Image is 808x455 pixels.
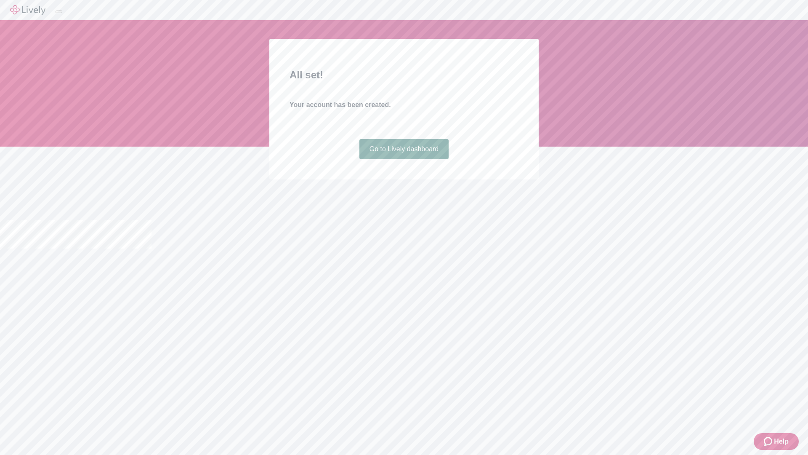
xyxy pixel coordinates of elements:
[359,139,449,159] a: Go to Lively dashboard
[754,433,799,450] button: Zendesk support iconHelp
[774,436,789,447] span: Help
[290,100,518,110] h4: Your account has been created.
[10,5,45,15] img: Lively
[764,436,774,447] svg: Zendesk support icon
[290,67,518,83] h2: All set!
[56,11,62,13] button: Log out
